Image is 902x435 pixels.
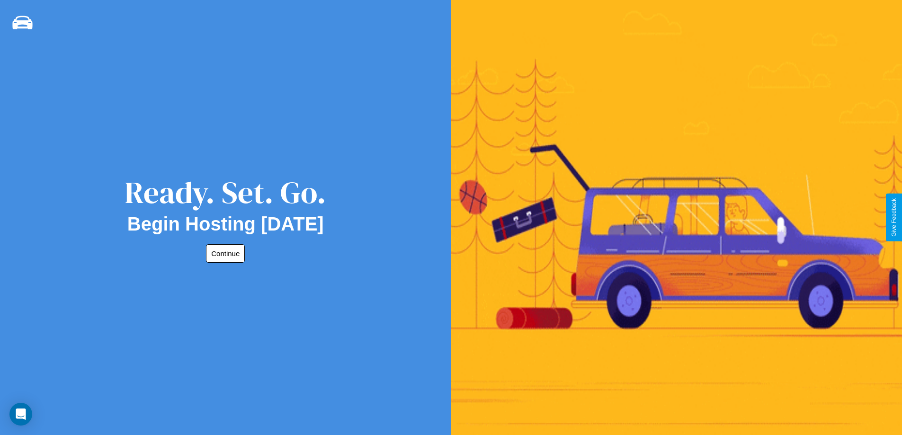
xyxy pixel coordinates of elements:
button: Continue [206,244,245,263]
h2: Begin Hosting [DATE] [127,213,324,235]
div: Ready. Set. Go. [125,171,326,213]
div: Open Intercom Messenger [9,403,32,426]
div: Give Feedback [891,198,897,237]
